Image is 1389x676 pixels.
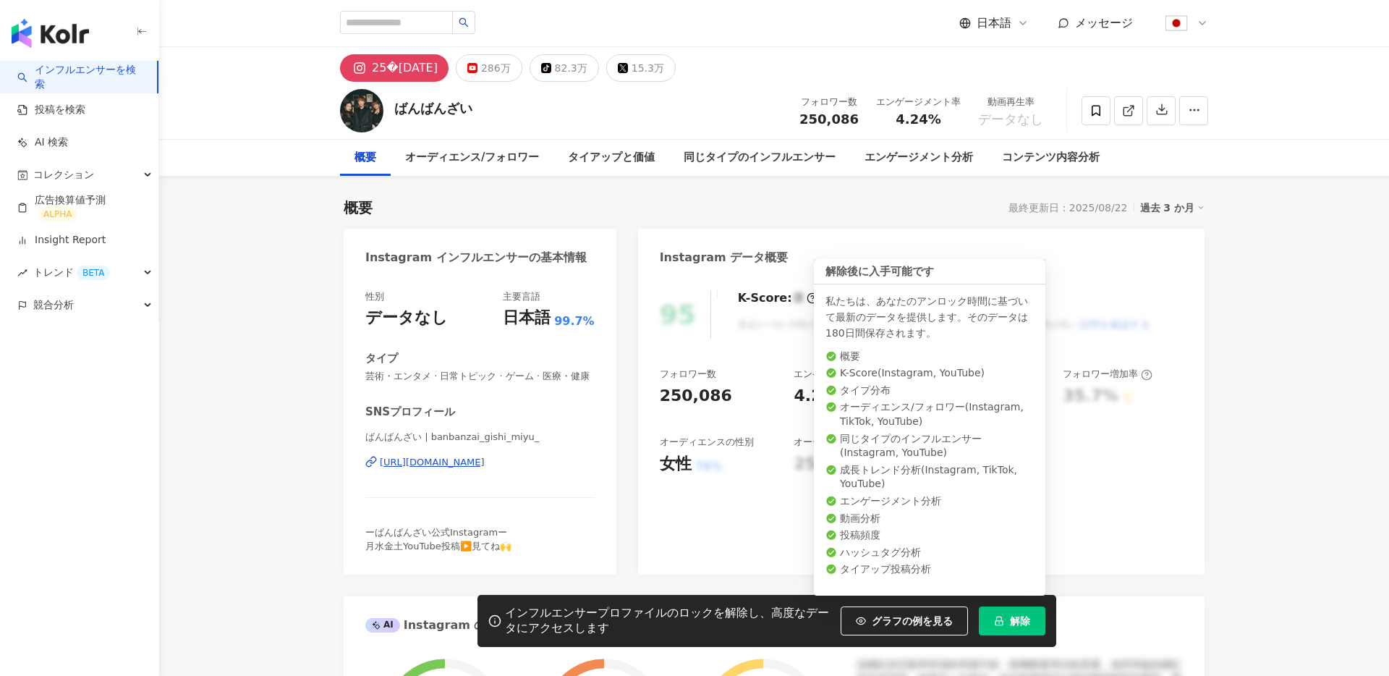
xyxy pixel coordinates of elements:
div: データなし [365,307,448,329]
span: 99.7% [554,313,595,329]
img: KOL Avatar [340,89,383,132]
li: ハッシュタグ分析 [825,546,1034,560]
span: トレンド [33,256,110,289]
a: AI 検索 [17,135,68,150]
li: 動画分析 [825,512,1034,526]
div: エンゲージメント率 [876,95,961,109]
div: フォロワー数 [799,95,859,109]
a: searchインフルエンサーを検索 [17,63,145,91]
div: オーディエンス/フォロワー [405,149,539,166]
div: BETA [77,266,110,280]
div: 同じタイプのインフルエンサー [684,149,836,166]
a: Insight Report [17,233,106,248]
button: 解除 [979,607,1045,635]
li: 同じタイプのインフルエンサー ( Instagram, YouTube ) [825,432,1034,460]
div: 解除後に入手可能です [814,259,1045,284]
li: 成長トレンド分析 ( Instagram, TikTok, YouTube ) [825,463,1034,491]
a: 投稿を検索 [17,103,85,117]
span: メッセージ [1075,16,1133,30]
span: コレクション [33,159,94,191]
div: コンテンツ内容分析 [1002,149,1100,166]
li: オーディエンス/フォロワー ( Instagram, TikTok, YouTube ) [825,400,1034,428]
div: 動画再生率 [978,95,1043,109]
li: 概要 [825,350,1034,364]
div: 250,086 [660,385,732,407]
div: フォロワー増加率 [1063,368,1152,381]
div: 4.24% [794,385,849,407]
span: 日本語 [977,15,1011,31]
div: エンゲージメント率 [794,368,893,381]
div: 82.3万 [555,58,587,78]
div: エンゲージメント分析 [865,149,973,166]
div: 286万 [481,58,511,78]
div: 最終更新日：2025/08/22 [1008,202,1128,214]
a: 広告換算値予測ALPHA [17,193,147,222]
div: K-Score : [738,290,818,306]
div: 15.3万 [632,58,664,78]
div: タイプ [365,351,398,366]
div: ばんばんざい [394,99,472,117]
div: Instagram インフルエンサーの基本情報 [365,250,587,266]
div: 25�[DATE] [372,58,438,78]
span: search [459,17,469,28]
span: 芸術・エンタメ · 日常トピック · ゲーム · 医療・健康 [365,370,595,383]
span: 250,086 [799,111,859,127]
img: flag-Japan-800x800.png [1163,9,1190,37]
li: エンゲージメント分析 [825,494,1034,509]
li: タイアップ投稿分析 [825,562,1034,577]
div: フォロワー数 [660,368,716,381]
span: グラフの例を見る [872,615,953,627]
div: インフルエンサープロファイルのロックを解除し、高度なデータにアクセスします [505,606,833,636]
div: 日本語 [503,307,551,329]
div: 概要 [344,198,373,218]
div: 私たちは、あなたのアンロック時間に基づいて最新のデータを提供します。そのデータは180日間保存されます。 [825,293,1034,341]
img: logo [12,19,89,48]
div: 女性 [660,453,692,476]
button: 286万 [456,54,522,82]
div: 概要 [354,149,376,166]
div: タイアップと価値 [568,149,655,166]
span: データなし [978,112,1043,127]
div: オーディエンスの年齢 [794,436,888,449]
button: 15.3万 [606,54,676,82]
div: 主要言語 [503,290,540,303]
div: 過去 3 か月 [1140,198,1205,217]
span: 競合分析 [33,289,74,321]
button: グラフの例を見る [841,607,968,635]
span: ーばんばんざい公式Instagramー 月水金土YouTube投稿▶️見てね🙌 [365,527,511,551]
li: タイプ分布 [825,384,1034,398]
span: lock [994,616,1004,626]
div: 性別 [365,290,384,303]
div: [URL][DOMAIN_NAME] [380,456,485,469]
button: 25�[DATE] [340,54,449,82]
div: Instagram データ概要 [660,250,789,266]
li: 投稿頻度 [825,528,1034,543]
span: 解除 [1010,615,1030,627]
span: rise [17,268,27,278]
div: オーディエンスの性別 [660,436,754,449]
li: K-Score ( Instagram, YouTube ) [825,366,1034,381]
span: ばんばんざい | banbanzai_gishi_miyu_ [365,431,595,444]
span: 4.24% [896,112,940,127]
a: [URL][DOMAIN_NAME] [365,456,595,469]
button: 82.3万 [530,54,599,82]
div: SNSプロフィール [365,405,455,420]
